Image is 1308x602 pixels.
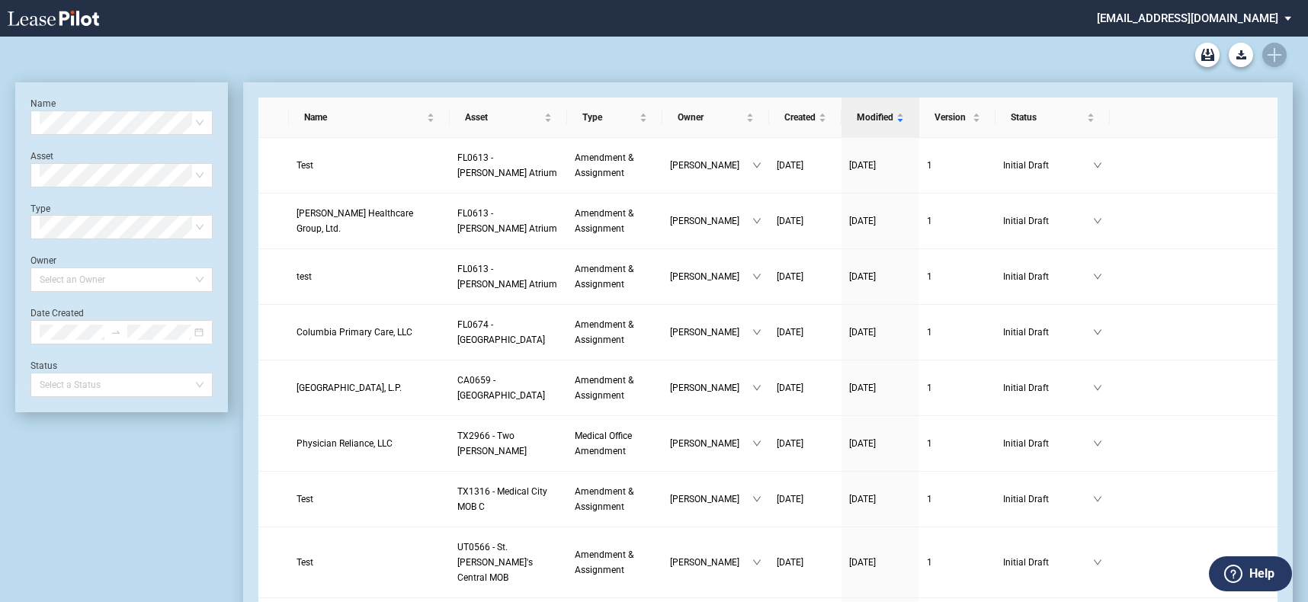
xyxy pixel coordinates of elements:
[752,216,761,226] span: down
[927,160,932,171] span: 1
[784,110,816,125] span: Created
[457,484,559,514] a: TX1316 - Medical City MOB C
[1209,556,1292,591] button: Help
[297,327,412,338] span: Columbia Primary Care, LLC
[752,558,761,567] span: down
[777,216,803,226] span: [DATE]
[927,325,988,340] a: 1
[927,158,988,173] a: 1
[752,161,761,170] span: down
[457,431,527,456] span: TX2966 - Two Fannin
[457,486,547,512] span: TX1316 - Medical City MOB C
[297,325,442,340] a: Columbia Primary Care, LLC
[849,555,912,570] a: [DATE]
[575,431,632,456] span: Medical Office Amendment
[849,271,876,282] span: [DATE]
[1093,439,1102,448] span: down
[927,494,932,504] span: 1
[297,494,313,504] span: Test
[857,110,893,125] span: Modified
[575,375,633,401] span: Amendment & Assignment
[575,264,633,290] span: Amendment & Assignment
[1195,43,1220,67] a: Archive
[849,380,912,395] a: [DATE]
[849,325,912,340] a: [DATE]
[1224,43,1258,67] md-menu: Download Blank Form List
[1003,436,1093,451] span: Initial Draft
[1229,43,1253,67] button: Download Blank Form
[927,271,932,282] span: 1
[1003,213,1093,229] span: Initial Draft
[842,98,919,138] th: Modified
[582,110,636,125] span: Type
[297,160,313,171] span: Test
[1093,495,1102,504] span: down
[777,380,834,395] a: [DATE]
[297,383,402,393] span: Good Samaritan Hospital, L.P.
[927,380,988,395] a: 1
[457,540,559,585] a: UT0566 - St. [PERSON_NAME]'s Central MOB
[30,360,57,371] label: Status
[575,484,655,514] a: Amendment & Assignment
[30,308,84,319] label: Date Created
[457,319,545,345] span: FL0674 - Westside Medical Plaza
[304,110,424,125] span: Name
[457,264,557,290] span: FL0613 - Kendall Atrium
[777,436,834,451] a: [DATE]
[849,160,876,171] span: [DATE]
[777,555,834,570] a: [DATE]
[297,438,393,449] span: Physician Reliance, LLC
[1003,269,1093,284] span: Initial Draft
[457,373,559,403] a: CA0659 - [GEOGRAPHIC_DATA]
[849,438,876,449] span: [DATE]
[849,494,876,504] span: [DATE]
[30,98,56,109] label: Name
[777,269,834,284] a: [DATE]
[670,269,752,284] span: [PERSON_NAME]
[670,325,752,340] span: [PERSON_NAME]
[465,110,541,125] span: Asset
[297,557,313,568] span: Test
[297,158,442,173] a: Test
[777,494,803,504] span: [DATE]
[670,555,752,570] span: [PERSON_NAME]
[919,98,995,138] th: Version
[1093,558,1102,567] span: down
[457,208,557,234] span: FL0613 - Kendall Atrium
[849,213,912,229] a: [DATE]
[457,152,557,178] span: FL0613 - Kendall Atrium
[297,555,442,570] a: Test
[30,203,50,214] label: Type
[30,255,56,266] label: Owner
[849,436,912,451] a: [DATE]
[575,152,633,178] span: Amendment & Assignment
[457,150,559,181] a: FL0613 - [PERSON_NAME] Atrium
[670,492,752,507] span: [PERSON_NAME]
[1093,161,1102,170] span: down
[678,110,743,125] span: Owner
[670,380,752,395] span: [PERSON_NAME]
[769,98,842,138] th: Created
[297,208,413,234] span: Kendall Healthcare Group, Ltd.
[777,492,834,507] a: [DATE]
[457,206,559,236] a: FL0613 - [PERSON_NAME] Atrium
[662,98,769,138] th: Owner
[297,271,312,282] span: test
[935,110,970,125] span: Version
[777,438,803,449] span: [DATE]
[289,98,450,138] th: Name
[849,158,912,173] a: [DATE]
[297,206,442,236] a: [PERSON_NAME] Healthcare Group, Ltd.
[927,213,988,229] a: 1
[1093,328,1102,337] span: down
[1003,555,1093,570] span: Initial Draft
[575,150,655,181] a: Amendment & Assignment
[450,98,567,138] th: Asset
[849,557,876,568] span: [DATE]
[30,151,53,162] label: Asset
[670,158,752,173] span: [PERSON_NAME]
[575,261,655,292] a: Amendment & Assignment
[927,327,932,338] span: 1
[575,486,633,512] span: Amendment & Assignment
[927,492,988,507] a: 1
